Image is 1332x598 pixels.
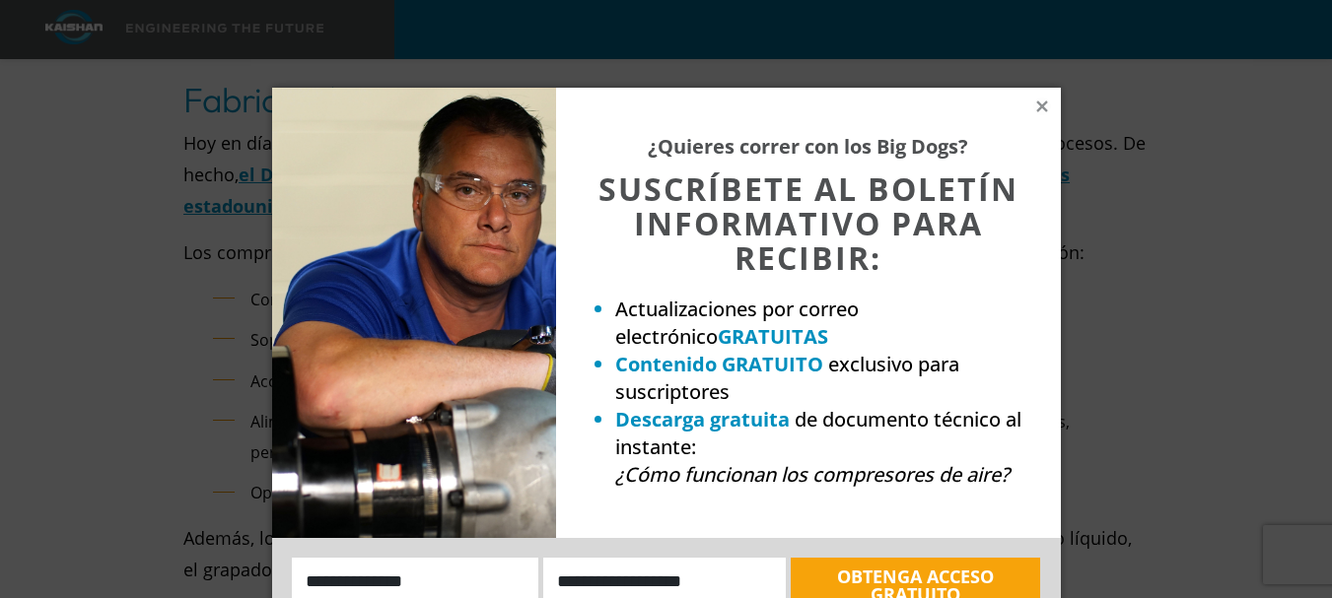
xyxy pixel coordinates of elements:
button: Cerca [1033,98,1051,115]
font: GRATUITAS [718,323,828,350]
font: Contenido GRATUITO [615,351,823,377]
font: Actualizaciones por correo electrónico [615,296,859,350]
font: SUSCRÍBETE AL BOLETÍN INFORMATIVO PARA RECIBIR: [598,167,1018,279]
font: ¿Quieres correr con los Big Dogs? [648,133,968,160]
font: Descarga gratuita [615,406,790,432]
font: ¿Cómo funcionan los compresores de aire? [615,461,1010,488]
font: de documento técnico al instante: [615,406,1021,460]
font: exclusivo para suscriptores [615,351,959,405]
